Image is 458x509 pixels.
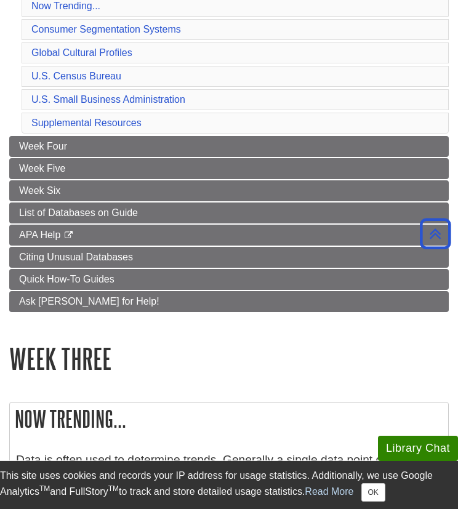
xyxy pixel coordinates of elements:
[31,1,100,11] a: Now Trending...
[9,180,449,201] a: Week Six
[10,403,448,435] h2: Now Trending...
[19,230,60,240] span: APA Help
[19,141,67,151] span: Week Four
[19,163,65,174] span: Week Five
[9,202,449,223] a: List of Databases on Guide
[9,291,449,312] a: Ask [PERSON_NAME] for Help!
[9,136,449,157] a: Week Four
[31,94,185,105] a: U.S. Small Business Administration
[63,231,74,239] i: This link opens in a new window
[19,296,159,307] span: Ask [PERSON_NAME] for Help!
[361,483,385,502] button: Close
[9,158,449,179] a: Week Five
[19,207,138,218] span: List of Databases on Guide
[19,185,60,196] span: Week Six
[9,247,449,268] a: Citing Unusual Databases
[31,47,132,58] a: Global Cultural Profiles
[31,118,142,128] a: Supplemental Resources
[9,343,449,374] h1: Week Three
[39,484,50,493] sup: TM
[416,225,455,242] a: Back to Top
[108,484,119,493] sup: TM
[31,24,181,34] a: Consumer Segmentation Systems
[305,486,353,497] a: Read More
[378,436,458,461] button: Library Chat
[19,274,114,284] span: Quick How-To Guides
[31,71,121,81] a: U.S. Census Bureau
[9,225,449,246] a: APA Help
[9,269,449,290] a: Quick How-To Guides
[19,252,133,262] span: Citing Unusual Databases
